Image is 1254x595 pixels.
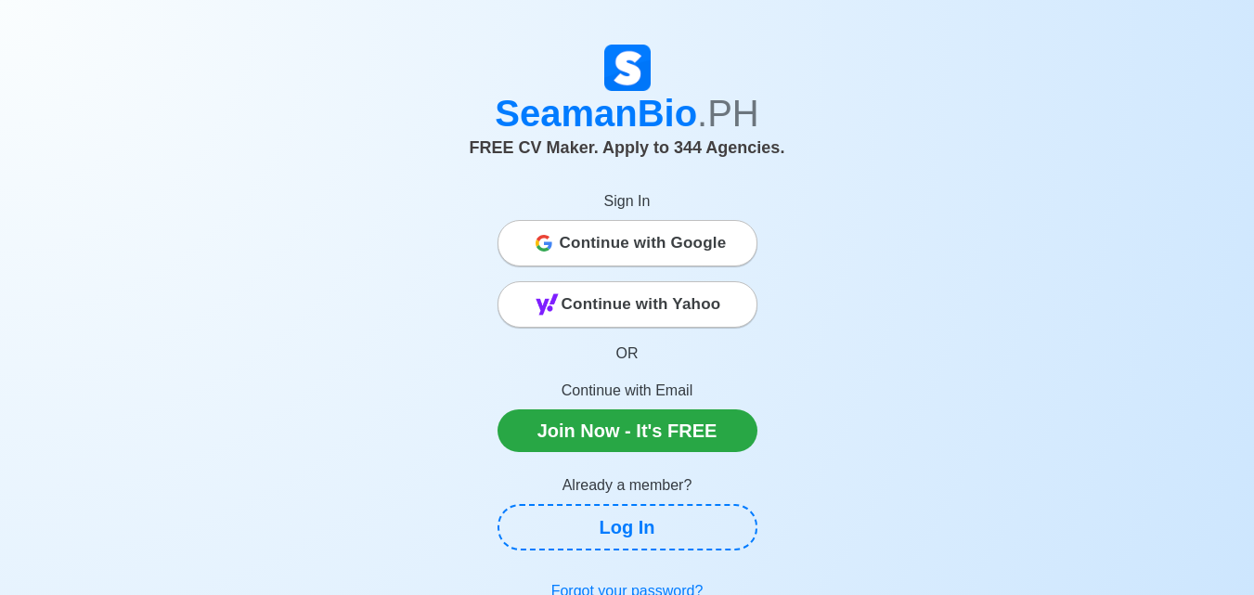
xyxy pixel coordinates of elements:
h1: SeamanBio [112,91,1143,136]
img: Logo [604,45,651,91]
p: OR [498,343,757,365]
a: Join Now - It's FREE [498,409,757,452]
p: Already a member? [498,474,757,497]
button: Continue with Yahoo [498,281,757,328]
a: Log In [498,504,757,550]
button: Continue with Google [498,220,757,266]
span: .PH [697,93,759,134]
p: Sign In [498,190,757,213]
span: FREE CV Maker. Apply to 344 Agencies. [470,138,785,157]
span: Continue with Google [560,225,727,262]
p: Continue with Email [498,380,757,402]
span: Continue with Yahoo [562,286,721,323]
